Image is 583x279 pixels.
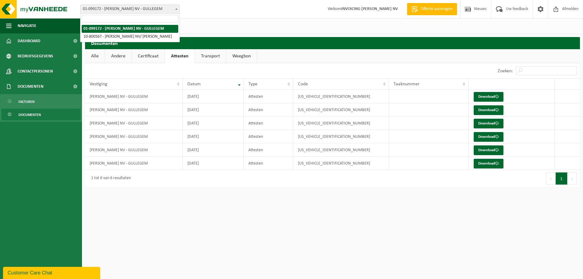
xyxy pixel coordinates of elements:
span: Taaknummer [394,82,420,87]
a: Download [474,145,503,155]
span: Documenten [19,109,41,121]
td: [DATE] [183,130,244,143]
td: [PERSON_NAME] NV - GULLEGEM [85,90,183,103]
span: Offerte aanvragen [419,6,454,12]
td: [DATE] [183,157,244,170]
td: [US_VEHICLE_IDENTIFICATION_NUMBER] [293,143,389,157]
h2: Documenten [85,37,580,49]
td: [DATE] [183,103,244,117]
a: Download [474,159,503,168]
a: Transport [195,49,226,63]
td: [PERSON_NAME] NV - GULLEGEM [85,157,183,170]
span: Bedrijfsgegevens [18,49,53,64]
td: [PERSON_NAME] NV - GULLEGEM [85,117,183,130]
td: [DATE] [183,143,244,157]
a: Offerte aanvragen [407,3,457,15]
a: Weegbon [226,49,257,63]
td: [PERSON_NAME] NV - GULLEGEM [85,130,183,143]
td: [US_VEHICLE_IDENTIFICATION_NUMBER] [293,117,389,130]
span: Contactpersonen [18,64,53,79]
div: 1 tot 6 van 6 resultaten [88,173,131,184]
td: [PERSON_NAME] NV - GULLEGEM [85,143,183,157]
span: Datum [187,82,201,87]
a: Documenten [2,109,80,120]
td: [US_VEHICLE_IDENTIFICATION_NUMBER] [293,157,389,170]
span: Vestiging [90,82,107,87]
button: 1 [556,172,568,185]
a: Andere [105,49,131,63]
td: [US_VEHICLE_IDENTIFICATION_NUMBER] [293,103,389,117]
a: Download [474,92,503,102]
td: Attesten [244,117,293,130]
span: Code [298,82,308,87]
li: 10-800567 - [PERSON_NAME] NV/ [PERSON_NAME] [82,33,178,41]
td: [US_VEHICLE_IDENTIFICATION_NUMBER] [293,90,389,103]
a: Download [474,132,503,142]
td: Attesten [244,103,293,117]
a: Attesten [165,49,195,63]
a: Certificaat [132,49,165,63]
span: Facturen [19,96,35,107]
strong: INVOICING [PERSON_NAME] NV [341,7,398,11]
span: 01-099172 - BIVIT NV - GULLEGEM [80,5,180,14]
button: Next [568,172,577,185]
a: Alle [85,49,105,63]
span: Documenten [18,79,43,94]
a: Download [474,119,503,128]
iframe: chat widget [3,266,101,279]
span: Type [248,82,257,87]
span: Dashboard [18,33,40,49]
a: Download [474,105,503,115]
li: 01-099172 - [PERSON_NAME] NV - GULLEGEM [82,25,178,33]
td: [US_VEHICLE_IDENTIFICATION_NUMBER] [293,130,389,143]
td: [DATE] [183,117,244,130]
span: Navigatie [18,18,36,33]
span: 01-099172 - BIVIT NV - GULLEGEM [80,5,179,13]
td: Attesten [244,143,293,157]
a: Facturen [2,96,80,107]
td: [DATE] [183,90,244,103]
td: Attesten [244,157,293,170]
td: Attesten [244,130,293,143]
td: [PERSON_NAME] NV - GULLEGEM [85,103,183,117]
td: Attesten [244,90,293,103]
label: Zoeken: [498,69,513,73]
button: Previous [546,172,556,185]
